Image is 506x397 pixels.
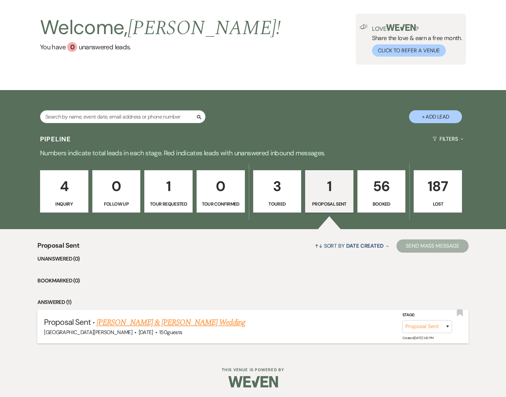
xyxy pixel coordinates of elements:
p: Tour Requested [149,200,188,208]
span: Proposal Sent [37,240,79,255]
p: 1 [149,175,188,197]
p: 187 [418,175,458,197]
div: Share the love & earn a free month. [368,24,462,57]
a: [PERSON_NAME] & [PERSON_NAME] Wedding [97,317,245,328]
p: Inquiry [44,200,84,208]
img: Weven Logo [228,370,278,393]
p: 3 [257,175,297,197]
button: Filters [430,130,466,148]
label: Stage: [402,312,452,319]
input: Search by name, event date, email address or phone number [40,110,206,123]
p: 4 [44,175,84,197]
a: 187Lost [414,170,462,213]
p: Tour Confirmed [201,200,241,208]
span: 150 guests [159,329,182,336]
a: 4Inquiry [40,170,88,213]
span: ↑↓ [315,242,323,249]
button: Sort By Date Created [312,237,391,255]
a: 1Proposal Sent [305,170,353,213]
span: [PERSON_NAME] ! [128,13,281,43]
p: 0 [201,175,241,197]
li: Bookmarked (0) [37,276,468,285]
p: Toured [257,200,297,208]
span: [DATE] [139,329,153,336]
p: Booked [362,200,401,208]
a: 56Booked [357,170,406,213]
a: 1Tour Requested [144,170,193,213]
a: 0Follow Up [92,170,141,213]
img: loud-speaker-illustration.svg [360,24,368,29]
p: 56 [362,175,401,197]
p: Lost [418,200,458,208]
span: Created: [DATE] 1:42 PM [402,336,434,340]
div: 0 [67,42,77,52]
button: Click to Refer a Venue [372,44,446,57]
span: Proposal Sent [44,317,91,327]
span: [GEOGRAPHIC_DATA][PERSON_NAME] [44,329,132,336]
span: Date Created [346,242,384,249]
li: Unanswered (0) [37,255,468,263]
p: Love ? [372,24,462,32]
p: 0 [97,175,136,197]
button: Send Mass Message [396,239,469,253]
p: Proposal Sent [309,200,349,208]
p: 1 [309,175,349,197]
a: 0Tour Confirmed [197,170,245,213]
h3: Pipeline [40,134,71,144]
a: 3Toured [253,170,301,213]
img: weven-logo-green.svg [386,24,416,31]
a: You have 0 unanswered leads. [40,42,281,52]
li: Answered (1) [37,298,468,307]
p: Numbers indicate total leads in each stage. Red indicates leads with unanswered inbound messages. [15,148,491,158]
button: + Add Lead [409,110,462,123]
h2: Welcome, [40,14,281,42]
p: Follow Up [97,200,136,208]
